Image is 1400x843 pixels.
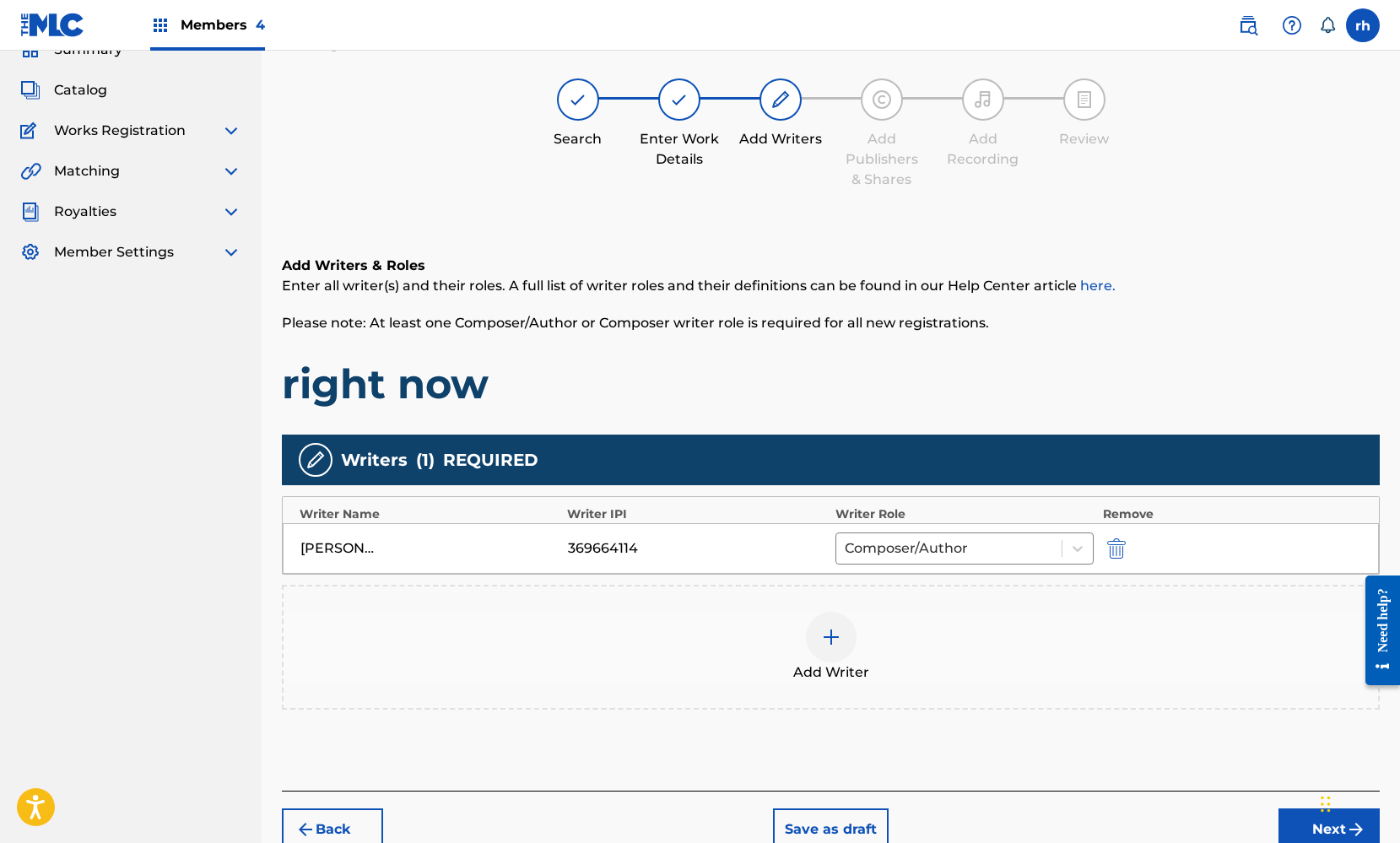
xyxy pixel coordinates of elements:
[443,447,538,473] span: REQUIRED
[835,505,1095,523] div: Writer Role
[1275,8,1309,42] div: Help
[821,627,841,647] img: add
[54,161,120,181] span: Matching
[1319,17,1336,34] div: Notifications
[1346,8,1380,42] div: User Menu
[669,89,689,110] img: step indicator icon for Enter Work Details
[295,819,316,840] img: 7ee5dd4eb1f8a8e3ef2f.svg
[181,15,265,35] span: Members
[1316,762,1400,843] iframe: Chat Widget
[221,242,241,262] img: expand
[20,161,41,181] img: Matching
[282,256,1380,276] h6: Add Writers & Roles
[20,13,85,37] img: MLC Logo
[54,242,174,262] span: Member Settings
[54,121,186,141] span: Works Registration
[1074,89,1095,110] img: step indicator icon for Review
[1282,15,1302,35] img: help
[840,129,924,190] div: Add Publishers & Shares
[941,129,1025,170] div: Add Recording
[282,278,1116,294] span: Enter all writer(s) and their roles. A full list of writer roles and their definitions can be fou...
[305,450,326,470] img: writers
[973,89,993,110] img: step indicator icon for Add Recording
[568,89,588,110] img: step indicator icon for Search
[20,202,41,222] img: Royalties
[54,202,116,222] span: Royalties
[1103,505,1362,523] div: Remove
[536,129,620,149] div: Search
[416,447,435,473] span: ( 1 )
[54,80,107,100] span: Catalog
[1231,8,1265,42] a: Public Search
[20,40,122,60] a: SummarySummary
[300,505,559,523] div: Writer Name
[20,242,41,262] img: Member Settings
[150,15,170,35] img: Top Rightsholders
[256,17,265,33] span: 4
[738,129,823,149] div: Add Writers
[20,80,107,100] a: CatalogCatalog
[1238,15,1258,35] img: search
[282,315,989,331] span: Please note: At least one Composer/Author or Composer writer role is required for all new registr...
[20,80,41,100] img: Catalog
[637,129,722,170] div: Enter Work Details
[567,505,826,523] div: Writer IPI
[1321,779,1331,829] div: Drag
[221,121,241,141] img: expand
[221,161,241,181] img: expand
[793,662,869,683] span: Add Writer
[1107,538,1126,559] img: 12a2ab48e56ec057fbd8.svg
[770,89,791,110] img: step indicator icon for Add Writers
[1080,278,1116,294] a: here.
[341,447,408,473] span: Writers
[20,121,42,141] img: Works Registration
[282,359,1380,409] h1: right now
[1042,129,1127,149] div: Review
[1353,559,1400,703] iframe: Resource Center
[872,89,892,110] img: step indicator icon for Add Publishers & Shares
[221,202,241,222] img: expand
